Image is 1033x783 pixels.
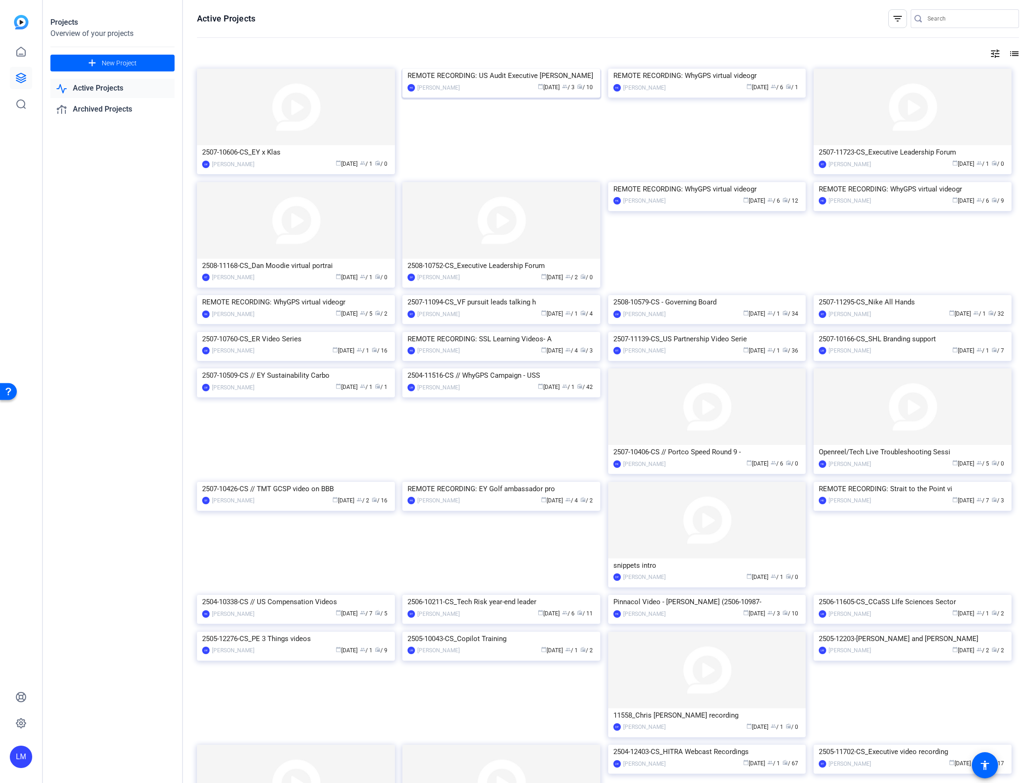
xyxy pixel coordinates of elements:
a: Active Projects [50,79,175,98]
span: / 2 [580,647,593,654]
span: / 2 [991,647,1004,654]
span: calendar_today [952,610,958,615]
span: calendar_today [952,347,958,353]
span: / 1 [767,347,780,354]
div: [PERSON_NAME] [417,646,460,655]
span: / 7 [991,347,1004,354]
span: [DATE] [746,574,768,580]
span: group [360,383,365,389]
div: LM [819,610,826,618]
div: REMOTE RECORDING: WhyGPS virtual videogr [613,69,801,83]
span: calendar_today [541,347,547,353]
div: [PERSON_NAME] [623,572,666,582]
span: radio [786,573,791,579]
div: 2505-12203-[PERSON_NAME] and [PERSON_NAME] [819,632,1006,646]
div: LM [408,384,415,391]
div: [PERSON_NAME] [417,383,460,392]
span: calendar_today [746,573,752,579]
div: [PERSON_NAME] [829,646,871,655]
span: calendar_today [746,84,752,89]
span: / 2 [977,647,989,654]
span: calendar_today [538,383,543,389]
span: radio [991,197,997,203]
span: group [771,723,776,729]
div: [PERSON_NAME] [417,83,460,92]
span: / 1 [562,384,575,390]
span: radio [375,383,380,389]
div: 2506-10211-CS_Tech Risk year-end leader [408,595,595,609]
span: / 3 [580,347,593,354]
div: Overview of your projects [50,28,175,39]
span: [DATE] [332,347,354,354]
span: radio [786,723,791,729]
div: [PERSON_NAME] [829,609,871,619]
div: LM [202,384,210,391]
div: [PERSON_NAME] [623,196,666,205]
div: [PERSON_NAME] [623,722,666,732]
a: Archived Projects [50,100,175,119]
div: [PERSON_NAME] [212,496,254,505]
div: DP [613,723,621,731]
span: calendar_today [743,347,749,353]
span: group [977,160,982,166]
span: [DATE] [336,647,358,654]
span: radio [375,160,380,166]
span: [DATE] [746,460,768,467]
span: / 6 [771,84,783,91]
span: group [360,310,365,316]
span: / 3 [562,84,575,91]
div: 2507-10606-CS_EY x Klas [202,145,390,159]
span: calendar_today [746,460,752,466]
div: 2505-12276-CS_PE 3 Things videos [202,632,390,646]
div: 2504-10338-CS // US Compensation Videos [202,595,390,609]
div: 2507-11295-CS_Nike All Hands [819,295,1006,309]
span: group [360,610,365,615]
div: [PERSON_NAME] [829,196,871,205]
span: calendar_today [541,274,547,279]
div: HK [202,610,210,618]
div: Projects [50,17,175,28]
span: group [562,383,568,389]
span: calendar_today [743,610,749,615]
div: LM [408,647,415,654]
span: / 1 [565,310,578,317]
span: / 4 [565,497,578,504]
span: [DATE] [541,347,563,354]
div: [PERSON_NAME] [417,609,460,619]
span: group [977,460,982,466]
div: 2507-10406-CS // Portco Speed Round 9 - [613,445,801,459]
span: [DATE] [538,610,560,617]
span: / 12 [782,198,798,204]
span: [DATE] [336,610,358,617]
span: group [565,274,571,279]
span: [DATE] [746,84,768,91]
span: group [771,460,776,466]
div: REMOTE RECORDING: WhyGPS virtual videogr [819,182,1006,196]
span: calendar_today [743,310,749,316]
span: [DATE] [743,610,765,617]
span: / 2 [565,274,578,281]
div: [PERSON_NAME] [212,609,254,619]
div: HK [408,84,415,92]
span: [DATE] [541,497,563,504]
span: [DATE] [538,84,560,91]
span: calendar_today [952,460,958,466]
div: 2507-11723-CS_Executive Leadership Forum [819,145,1006,159]
span: calendar_today [541,647,547,652]
span: / 4 [580,310,593,317]
span: calendar_today [541,497,547,502]
span: / 2 [357,497,369,504]
div: [PERSON_NAME] [829,346,871,355]
span: / 1 [977,161,989,167]
span: radio [782,610,788,615]
span: / 9 [375,647,387,654]
div: LM [202,161,210,168]
div: REMOTE RECORDING: Strait to the Point vi [819,482,1006,496]
span: / 32 [988,310,1004,317]
div: [PERSON_NAME] [829,310,871,319]
span: group [767,310,773,316]
div: 2507-10509-CS // EY Sustainability Carbo [202,368,390,382]
span: / 11 [577,610,593,617]
span: / 1 [786,84,798,91]
span: group [977,347,982,353]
